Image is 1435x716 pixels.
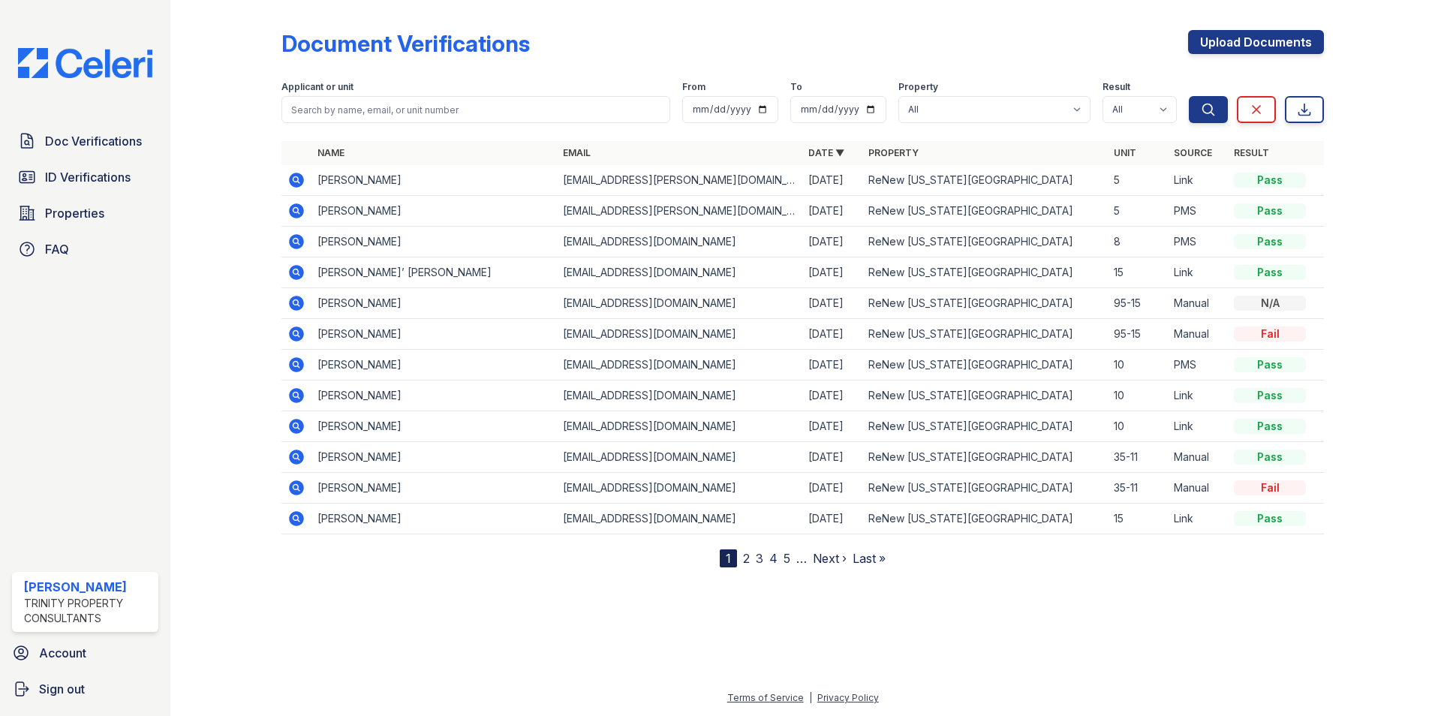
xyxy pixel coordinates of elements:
[802,473,862,504] td: [DATE]
[1168,350,1228,381] td: PMS
[862,196,1108,227] td: ReNew [US_STATE][GEOGRAPHIC_DATA]
[1108,257,1168,288] td: 15
[311,319,557,350] td: [PERSON_NAME]
[311,411,557,442] td: [PERSON_NAME]
[557,473,802,504] td: [EMAIL_ADDRESS][DOMAIN_NAME]
[1108,473,1168,504] td: 35-11
[898,81,938,93] label: Property
[1234,265,1306,280] div: Pass
[1108,442,1168,473] td: 35-11
[12,126,158,156] a: Doc Verifications
[1188,30,1324,54] a: Upload Documents
[557,381,802,411] td: [EMAIL_ADDRESS][DOMAIN_NAME]
[1234,450,1306,465] div: Pass
[1234,357,1306,372] div: Pass
[39,680,85,698] span: Sign out
[802,381,862,411] td: [DATE]
[12,162,158,192] a: ID Verifications
[802,227,862,257] td: [DATE]
[802,196,862,227] td: [DATE]
[1108,196,1168,227] td: 5
[862,504,1108,534] td: ReNew [US_STATE][GEOGRAPHIC_DATA]
[45,204,104,222] span: Properties
[1234,388,1306,403] div: Pass
[6,638,164,668] a: Account
[1168,411,1228,442] td: Link
[1234,234,1306,249] div: Pass
[868,147,919,158] a: Property
[817,692,879,703] a: Privacy Policy
[12,198,158,228] a: Properties
[1234,480,1306,495] div: Fail
[557,227,802,257] td: [EMAIL_ADDRESS][DOMAIN_NAME]
[557,504,802,534] td: [EMAIL_ADDRESS][DOMAIN_NAME]
[1168,288,1228,319] td: Manual
[862,165,1108,196] td: ReNew [US_STATE][GEOGRAPHIC_DATA]
[12,234,158,264] a: FAQ
[802,288,862,319] td: [DATE]
[1108,319,1168,350] td: 95-15
[311,165,557,196] td: [PERSON_NAME]
[39,644,86,662] span: Account
[1168,227,1228,257] td: PMS
[769,551,778,566] a: 4
[557,288,802,319] td: [EMAIL_ADDRESS][DOMAIN_NAME]
[1108,165,1168,196] td: 5
[862,227,1108,257] td: ReNew [US_STATE][GEOGRAPHIC_DATA]
[6,674,164,704] a: Sign out
[1168,196,1228,227] td: PMS
[862,442,1108,473] td: ReNew [US_STATE][GEOGRAPHIC_DATA]
[557,257,802,288] td: [EMAIL_ADDRESS][DOMAIN_NAME]
[802,257,862,288] td: [DATE]
[6,48,164,78] img: CE_Logo_Blue-a8612792a0a2168367f1c8372b55b34899dd931a85d93a1a3d3e32e68fde9ad4.png
[862,473,1108,504] td: ReNew [US_STATE][GEOGRAPHIC_DATA]
[311,381,557,411] td: [PERSON_NAME]
[1168,381,1228,411] td: Link
[784,551,790,566] a: 5
[862,288,1108,319] td: ReNew [US_STATE][GEOGRAPHIC_DATA]
[809,692,812,703] div: |
[557,196,802,227] td: [EMAIL_ADDRESS][PERSON_NAME][DOMAIN_NAME]
[311,504,557,534] td: [PERSON_NAME]
[682,81,705,93] label: From
[24,596,152,626] div: Trinity Property Consultants
[790,81,802,93] label: To
[1234,173,1306,188] div: Pass
[1108,411,1168,442] td: 10
[45,132,142,150] span: Doc Verifications
[808,147,844,158] a: Date ▼
[557,411,802,442] td: [EMAIL_ADDRESS][DOMAIN_NAME]
[862,319,1108,350] td: ReNew [US_STATE][GEOGRAPHIC_DATA]
[557,442,802,473] td: [EMAIL_ADDRESS][DOMAIN_NAME]
[1234,419,1306,434] div: Pass
[1168,473,1228,504] td: Manual
[720,549,737,567] div: 1
[311,227,557,257] td: [PERSON_NAME]
[557,350,802,381] td: [EMAIL_ADDRESS][DOMAIN_NAME]
[317,147,344,158] a: Name
[796,549,807,567] span: …
[802,165,862,196] td: [DATE]
[311,350,557,381] td: [PERSON_NAME]
[1108,350,1168,381] td: 10
[862,411,1108,442] td: ReNew [US_STATE][GEOGRAPHIC_DATA]
[1174,147,1212,158] a: Source
[24,578,152,596] div: [PERSON_NAME]
[862,381,1108,411] td: ReNew [US_STATE][GEOGRAPHIC_DATA]
[802,411,862,442] td: [DATE]
[1108,288,1168,319] td: 95-15
[1114,147,1136,158] a: Unit
[1168,319,1228,350] td: Manual
[1103,81,1130,93] label: Result
[557,165,802,196] td: [EMAIL_ADDRESS][PERSON_NAME][DOMAIN_NAME]
[45,240,69,258] span: FAQ
[802,504,862,534] td: [DATE]
[1234,511,1306,526] div: Pass
[311,288,557,319] td: [PERSON_NAME]
[1168,504,1228,534] td: Link
[1234,296,1306,311] div: N/A
[281,96,670,123] input: Search by name, email, or unit number
[1234,203,1306,218] div: Pass
[1168,165,1228,196] td: Link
